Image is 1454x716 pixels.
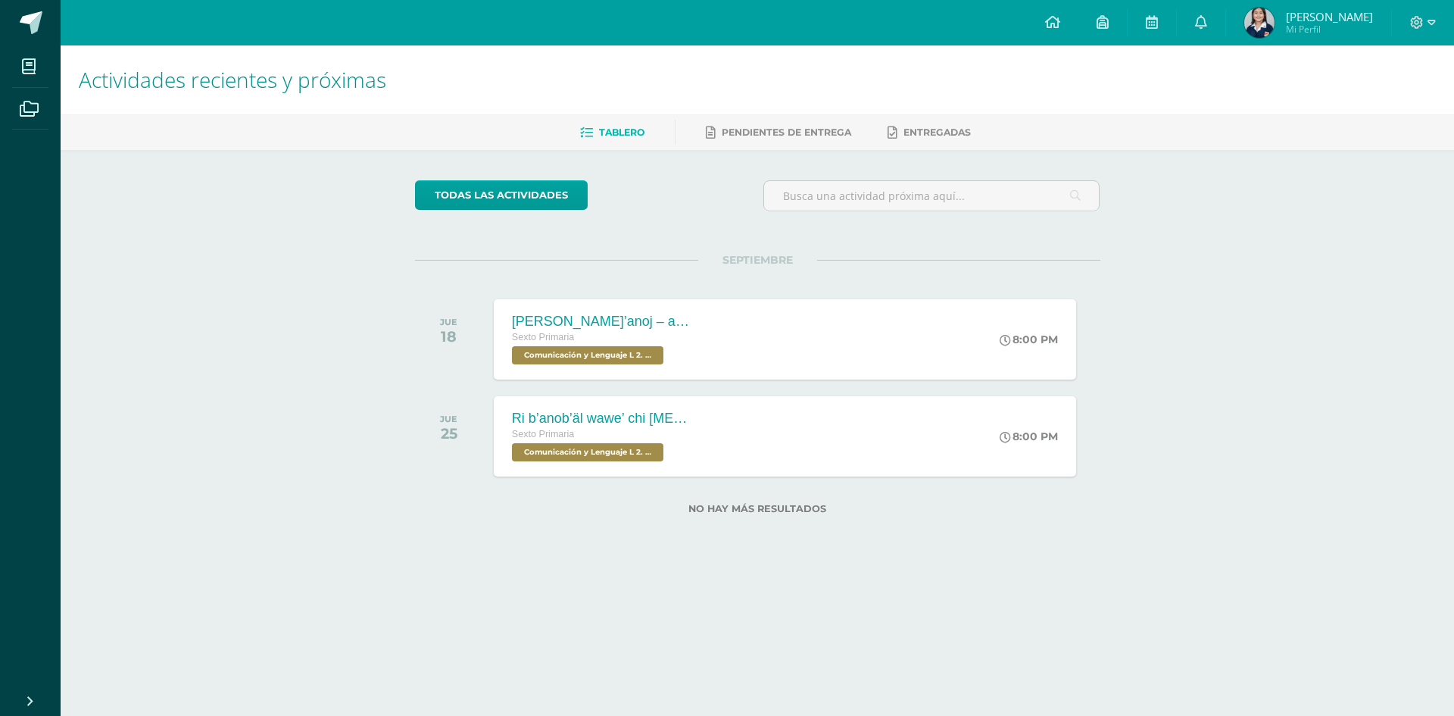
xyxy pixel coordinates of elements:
div: [PERSON_NAME]’anoj – adverbios. [512,314,694,330]
span: Sexto Primaria [512,332,575,342]
a: Tablero [580,120,644,145]
span: Tablero [599,127,644,138]
div: 18 [440,327,457,345]
span: [PERSON_NAME] [1286,9,1373,24]
span: Mi Perfil [1286,23,1373,36]
div: JUE [440,414,457,424]
span: Actividades recientes y próximas [79,65,386,94]
a: todas las Actividades [415,180,588,210]
img: a4bea1155f187137d58a9b910a9fc6e2.png [1244,8,1275,38]
span: Comunicación y Lenguaje L 2. Segundo Idioma 'A' [512,443,663,461]
span: Entregadas [903,127,971,138]
span: Comunicación y Lenguaje L 2. Segundo Idioma 'A' [512,346,663,364]
div: 25 [440,424,457,442]
span: Sexto Primaria [512,429,575,439]
div: 8:00 PM [1000,333,1058,346]
span: SEPTIEMBRE [698,253,817,267]
div: JUE [440,317,457,327]
input: Busca una actividad próxima aquí... [764,181,1100,211]
div: Ri b’anob’äl wawe’ chi [MEDICAL_DATA] kayala’ – las culturas de [GEOGRAPHIC_DATA]. [512,411,694,427]
a: Entregadas [888,120,971,145]
label: No hay más resultados [415,503,1100,514]
div: 8:00 PM [1000,430,1058,443]
span: Pendientes de entrega [722,127,851,138]
a: Pendientes de entrega [706,120,851,145]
